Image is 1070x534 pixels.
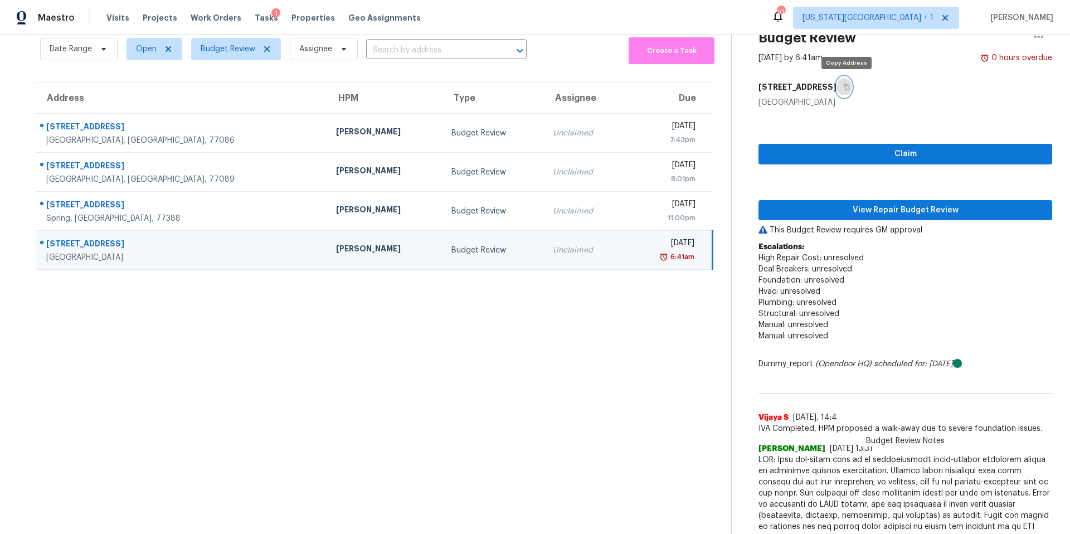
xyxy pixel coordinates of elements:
img: Overdue Alarm Icon [980,52,989,64]
div: [PERSON_NAME] [336,165,434,179]
div: Budget Review [451,245,535,256]
span: [PERSON_NAME] [986,12,1053,23]
div: 6:41am [668,251,694,263]
div: [GEOGRAPHIC_DATA] [46,252,318,263]
div: [PERSON_NAME] [336,204,434,218]
div: [PERSON_NAME] [336,243,434,257]
h5: [STREET_ADDRESS] [758,81,836,93]
button: Open [512,43,528,59]
button: View Repair Budget Review [758,200,1052,221]
span: [PERSON_NAME] [758,443,825,454]
button: Create a Task [629,37,714,64]
div: [STREET_ADDRESS] [46,160,318,174]
div: Budget Review [451,128,535,139]
div: [GEOGRAPHIC_DATA] [758,97,1052,108]
th: Due [625,82,712,114]
div: 0 hours overdue [989,52,1052,64]
span: High Repair Cost: unresolved [758,254,864,262]
p: This Budget Review requires GM approval [758,225,1052,236]
span: [DATE], 14:4 [793,414,837,421]
div: Unclaimed [553,245,616,256]
span: Work Orders [191,12,241,23]
span: Properties [291,12,335,23]
div: Unclaimed [553,167,616,178]
div: 7:43pm [634,134,695,145]
th: Type [442,82,544,114]
i: (Opendoor HQ) [815,360,872,368]
span: Open [136,43,157,55]
div: Dummy_report [758,358,1052,370]
div: Budget Review [451,167,535,178]
span: Budget Review Notes [859,435,951,446]
span: Claim [767,147,1043,161]
div: [DATE] [634,120,695,134]
div: [STREET_ADDRESS] [46,199,318,213]
span: IVA Completed, HPM proposed a walk-away due to severe foundation issues. [758,423,1052,434]
img: Overdue Alarm Icon [659,251,668,263]
div: 10 [777,7,785,18]
div: [STREET_ADDRESS] [46,238,318,252]
span: Structural: unresolved [758,310,839,318]
h2: Budget Review [758,32,856,43]
span: Tasks [255,14,278,22]
th: Assignee [544,82,625,114]
th: Address [36,82,327,114]
input: Search by address [366,42,495,59]
span: View Repair Budget Review [767,203,1043,217]
span: Date Range [50,43,92,55]
div: Budget Review [451,206,535,217]
span: Manual: unresolved [758,332,828,340]
i: scheduled for: [DATE] [874,360,953,368]
div: 8:01pm [634,173,695,185]
span: Budget Review [201,43,255,55]
div: [GEOGRAPHIC_DATA], [GEOGRAPHIC_DATA], 77089 [46,174,318,185]
div: [DATE] [634,237,694,251]
div: [DATE] [634,198,695,212]
span: Geo Assignments [348,12,421,23]
span: Plumbing: unresolved [758,299,836,307]
span: Manual: unresolved [758,321,828,329]
div: Unclaimed [553,128,616,139]
div: [GEOGRAPHIC_DATA], [GEOGRAPHIC_DATA], 77086 [46,135,318,146]
button: Claim [758,144,1052,164]
span: Hvac: unresolved [758,288,820,295]
span: Vijaya S [758,412,789,423]
div: [DATE] by 6:41am [758,52,823,64]
span: Assignee [299,43,332,55]
span: [DATE] 13:31 [830,445,873,453]
span: Projects [143,12,177,23]
span: Deal Breakers: unresolved [758,265,852,273]
div: 11:00pm [634,212,695,224]
span: [US_STATE][GEOGRAPHIC_DATA] + 1 [802,12,933,23]
div: [PERSON_NAME] [336,126,434,140]
span: Visits [106,12,129,23]
span: Maestro [38,12,75,23]
span: Create a Task [634,45,709,57]
div: [DATE] [634,159,695,173]
div: [STREET_ADDRESS] [46,121,318,135]
th: HPM [327,82,442,114]
b: Escalations: [758,243,804,251]
div: Unclaimed [553,206,616,217]
div: Spring, [GEOGRAPHIC_DATA], 77388 [46,213,318,224]
div: 1 [271,8,280,20]
span: Foundation: unresolved [758,276,844,284]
